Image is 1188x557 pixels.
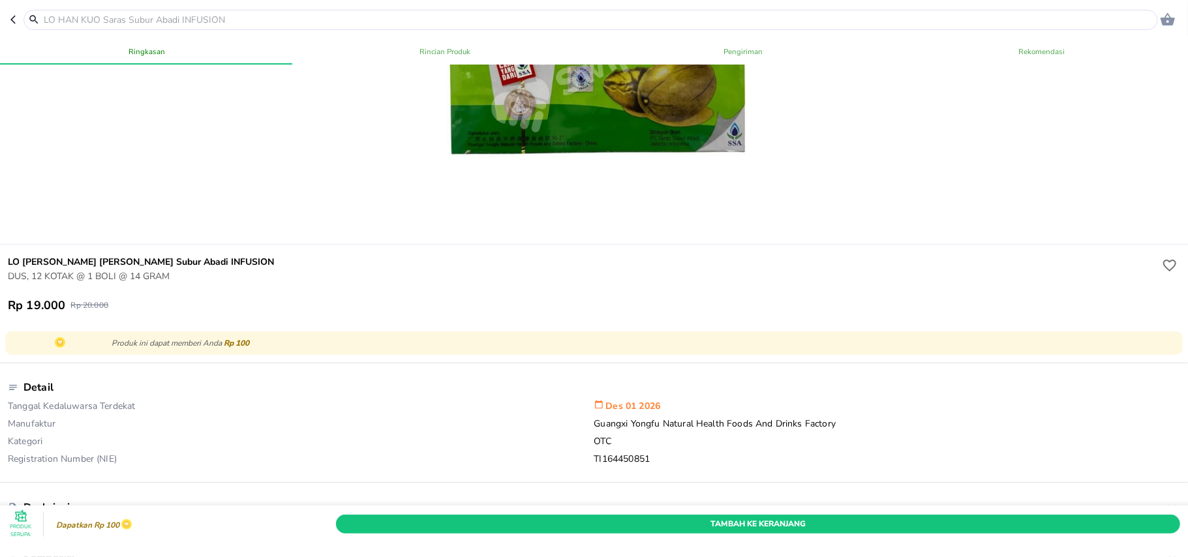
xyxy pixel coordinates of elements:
[42,13,1155,27] input: LO HAN KUO Saras Subur Abadi INFUSION
[8,400,594,417] p: Tanggal Kedaluwarsa Terdekat
[594,417,1181,435] p: Guangxi Yongfu Natural Health Foods And Drinks Factory
[346,517,1170,531] span: Tambah Ke Keranjang
[8,255,1159,269] h6: LO [PERSON_NAME] [PERSON_NAME] Subur Abadi INFUSION
[8,493,1180,522] div: Deskripsi
[594,435,1181,453] p: OTC
[602,45,885,58] span: Pengiriman
[224,338,249,348] span: Rp 100
[70,300,108,310] p: Rp 20.000
[8,269,1159,283] p: DUS, 12 KOTAK @ 1 BOLI @ 14 GRAM
[303,45,586,58] span: Rincian Produk
[594,453,1181,465] p: TI164450851
[8,453,594,465] p: Registration Number (NIE)
[8,435,594,453] p: Kategori
[5,45,288,58] span: Ringkasan
[8,511,34,537] button: Produk Serupa
[112,337,1174,349] p: Produk ini dapat memberi Anda
[23,380,53,395] p: Detail
[8,297,65,313] p: Rp 19.000
[594,400,1181,417] p: Des 01 2026
[900,45,1183,58] span: Rekomendasi
[23,500,70,515] p: Deskripsi
[8,374,1180,472] div: DetailTanggal Kedaluwarsa TerdekatDes 01 2026ManufakturGuangxi Yongfu Natural Health Foods And Dr...
[336,515,1180,534] button: Tambah Ke Keranjang
[53,520,119,530] p: Dapatkan Rp 100
[8,417,594,435] p: Manufaktur
[8,523,34,539] p: Produk Serupa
